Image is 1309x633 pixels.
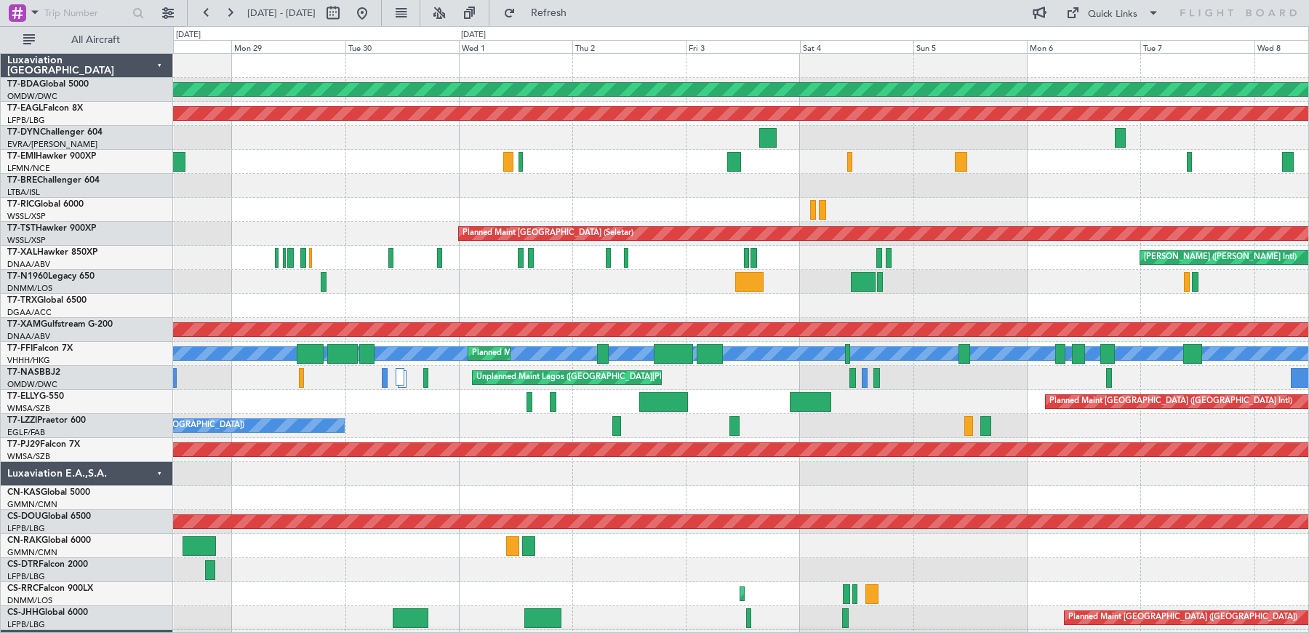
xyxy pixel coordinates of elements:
a: DNAA/ABV [7,331,50,342]
a: GMMN/CMN [7,499,57,510]
a: T7-EMIHawker 900XP [7,152,96,161]
div: Wed 1 [459,40,572,53]
a: WMSA/SZB [7,451,50,462]
a: DNMM/LOS [7,283,52,294]
div: Sun 5 [913,40,1027,53]
a: T7-NASBBJ2 [7,368,60,377]
span: CS-RRC [7,584,39,593]
span: Refresh [519,8,580,18]
a: GMMN/CMN [7,547,57,558]
div: Fri 3 [686,40,799,53]
a: T7-ELLYG-550 [7,392,64,401]
a: DGAA/ACC [7,307,52,318]
a: EVRA/[PERSON_NAME] [7,139,97,150]
a: CN-KASGlobal 5000 [7,488,90,497]
span: T7-BDA [7,80,39,89]
a: OMDW/DWC [7,379,57,390]
span: T7-BRE [7,176,37,185]
span: All Aircraft [38,35,153,45]
a: T7-RICGlobal 6000 [7,200,84,209]
div: Tue 7 [1140,40,1254,53]
span: [DATE] - [DATE] [247,7,316,20]
a: T7-BDAGlobal 5000 [7,80,89,89]
a: CN-RAKGlobal 6000 [7,536,91,545]
span: CN-KAS [7,488,41,497]
a: CS-DTRFalcon 2000 [7,560,88,569]
span: CS-DTR [7,560,39,569]
div: Tue 30 [345,40,459,53]
span: T7-DYN [7,128,40,137]
div: Sun 28 [118,40,231,53]
div: Quick Links [1088,7,1137,22]
div: Mon 29 [231,40,345,53]
div: Planned Maint [GEOGRAPHIC_DATA] ([GEOGRAPHIC_DATA]) [1068,607,1297,629]
span: T7-XAM [7,320,41,329]
span: T7-XAL [7,248,37,257]
span: T7-FFI [7,344,33,353]
a: DNMM/LOS [7,595,52,606]
a: T7-TRXGlobal 6500 [7,296,87,305]
span: T7-ELLY [7,392,39,401]
span: T7-EAGL [7,104,43,113]
button: Quick Links [1059,1,1166,25]
a: CS-DOUGlobal 6500 [7,512,91,521]
span: T7-EMI [7,152,36,161]
a: T7-PJ29Falcon 7X [7,440,80,449]
a: T7-BREChallenger 604 [7,176,100,185]
div: [DATE] [461,29,486,41]
div: Planned Maint [GEOGRAPHIC_DATA] ([GEOGRAPHIC_DATA] Intl) [1049,391,1292,413]
a: LFPB/LBG [7,571,45,582]
span: T7-NAS [7,368,39,377]
a: LFPB/LBG [7,619,45,630]
a: WSSL/XSP [7,211,46,222]
span: T7-RIC [7,200,34,209]
span: CN-RAK [7,536,41,545]
a: T7-XALHawker 850XP [7,248,97,257]
a: EGLF/FAB [7,427,45,438]
a: WMSA/SZB [7,403,50,414]
button: All Aircraft [16,28,158,52]
a: OMDW/DWC [7,91,57,102]
div: Sat 4 [800,40,913,53]
div: [PERSON_NAME] ([PERSON_NAME] Intl) [1144,247,1297,268]
a: DNAA/ABV [7,259,50,270]
span: CS-DOU [7,512,41,521]
span: CS-JHH [7,608,39,617]
div: Thu 2 [572,40,686,53]
a: T7-N1960Legacy 650 [7,272,95,281]
div: Planned Maint [GEOGRAPHIC_DATA] ([GEOGRAPHIC_DATA]) [472,343,701,365]
a: LFPB/LBG [7,523,45,534]
a: LTBA/ISL [7,187,40,198]
span: T7-N1960 [7,272,48,281]
span: T7-TST [7,224,36,233]
span: T7-LZZI [7,416,37,425]
a: T7-TSTHawker 900XP [7,224,96,233]
a: T7-XAMGulfstream G-200 [7,320,113,329]
a: T7-DYNChallenger 604 [7,128,103,137]
div: [DATE] [176,29,201,41]
input: Trip Number [44,2,128,24]
a: CS-RRCFalcon 900LX [7,584,93,593]
a: T7-EAGLFalcon 8X [7,104,83,113]
a: T7-LZZIPraetor 600 [7,416,86,425]
a: LFPB/LBG [7,115,45,126]
div: Unplanned Maint Lagos ([GEOGRAPHIC_DATA][PERSON_NAME]) [476,367,721,389]
a: LFMN/NCE [7,163,50,174]
a: CS-JHHGlobal 6000 [7,608,88,617]
span: T7-TRX [7,296,37,305]
a: WSSL/XSP [7,235,46,246]
a: T7-FFIFalcon 7X [7,344,73,353]
span: T7-PJ29 [7,440,40,449]
div: Mon 6 [1027,40,1140,53]
div: Planned Maint [GEOGRAPHIC_DATA] (Seletar) [463,223,633,244]
button: Refresh [497,1,584,25]
a: VHHH/HKG [7,355,50,366]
